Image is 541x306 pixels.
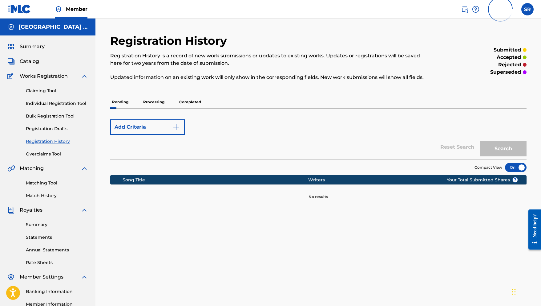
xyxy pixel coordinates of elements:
a: Registration History [26,138,88,145]
p: Processing [141,96,166,109]
span: Compact View [474,165,502,170]
img: Member Settings [7,273,15,281]
a: Annual Statements [26,247,88,253]
a: Match History [26,192,88,199]
a: Matching Tool [26,180,88,186]
a: Bulk Registration Tool [26,113,88,119]
span: Member Settings [20,273,63,281]
div: Writers [308,177,466,183]
a: Overclaims Tool [26,151,88,157]
img: Works Registration [7,72,15,80]
p: submitted [494,46,521,54]
a: Claiming Tool [26,88,88,94]
img: MLC Logo [7,5,31,14]
img: Top Rightsholder [55,6,62,13]
img: 9d2ae6d4665cec9f34b9.svg [172,123,180,131]
span: Royalties [20,206,42,214]
a: Statements [26,234,88,241]
p: accepted [497,54,521,61]
span: Catalog [20,58,39,65]
iframe: Chat Widget [510,276,541,306]
p: rejected [498,61,521,68]
p: Pending [110,96,130,109]
p: superseded [490,68,521,76]
a: Public Search [461,3,468,15]
img: help [472,6,479,13]
img: expand [81,273,88,281]
div: User Menu [521,3,534,15]
p: No results [309,187,328,200]
img: expand [81,72,88,80]
span: Works Registration [20,72,68,80]
a: SummarySummary [7,43,45,50]
img: expand [81,165,88,172]
div: Song Title [123,177,308,183]
img: Accounts [7,23,15,31]
a: CatalogCatalog [7,58,39,65]
img: Matching [7,165,15,172]
h2: Registration History [110,34,230,48]
a: Registration Drafts [26,126,88,132]
button: Add Criteria [110,119,185,135]
span: ? [513,177,518,182]
iframe: Resource Center [524,204,541,255]
a: Rate Sheets [26,259,88,266]
img: Royalties [7,206,15,214]
a: Individual Registration Tool [26,100,88,107]
p: Updated information on an existing work will only show in the corresponding fields. New work subm... [110,74,431,81]
span: Your Total Submitted Shares [447,177,518,183]
img: expand [81,206,88,214]
p: Registration History is a record of new work submissions or updates to existing works. Updates or... [110,52,431,67]
span: Matching [20,165,44,172]
span: Member [66,6,87,13]
p: Completed [177,96,203,109]
h5: SYDNEY YE PUBLISHING [18,23,88,31]
span: Summary [20,43,45,50]
form: Search Form [110,116,527,159]
img: search [461,6,468,13]
div: Help [472,3,479,15]
a: Banking Information [26,288,88,295]
img: Summary [7,43,15,50]
img: Catalog [7,58,15,65]
a: Summary [26,221,88,228]
div: Drag [512,283,516,301]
